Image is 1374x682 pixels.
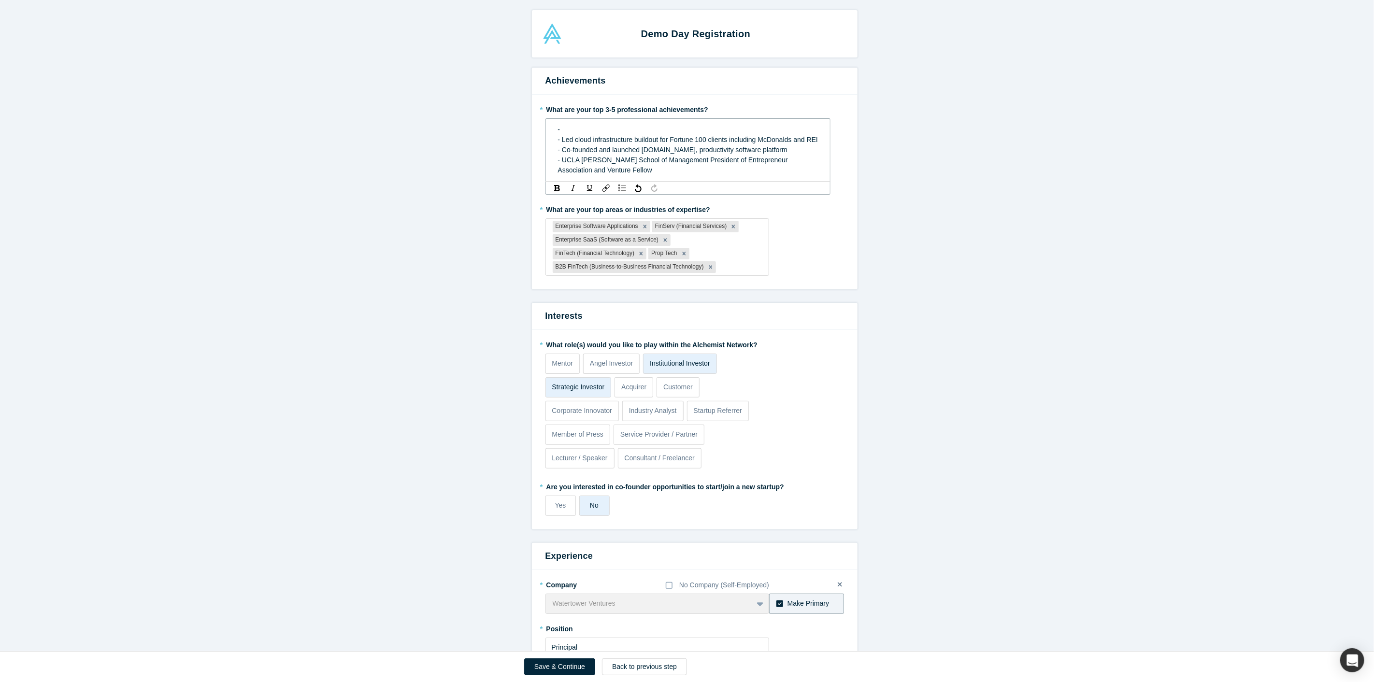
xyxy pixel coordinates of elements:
button: Back to previous step [602,658,687,675]
div: rdw-link-control [598,183,614,193]
div: Remove B2B FinTech (Business-to-Business Financial Technology) [705,261,716,273]
div: B2B FinTech (Business-to-Business Financial Technology) [553,261,705,273]
p: Strategic Investor [552,382,604,392]
div: Remove Enterprise SaaS (Software as a Service) [660,234,671,246]
div: Remove FinServ (Financial Services) [728,221,739,232]
h3: Interests [545,310,844,323]
div: rdw-editor [552,122,824,178]
h3: Experience [545,550,844,563]
button: Save & Continue [524,658,595,675]
label: Company [545,577,600,590]
h3: Achievements [545,74,844,87]
div: Unordered [616,183,629,193]
span: - Led cloud infrastructure buildout for Fortune 100 clients including McDonalds and REI [558,136,818,143]
div: Make Primary [787,598,829,609]
span: - UCLA [PERSON_NAME] School of Management President of Entrepreneur Association and Venture Fellow [558,156,789,174]
div: Bold [551,183,563,193]
div: Link [600,183,612,193]
img: Alchemist Accelerator Logo [542,24,562,44]
div: rdw-wrapper [545,118,830,182]
p: Industry Analyst [629,406,677,416]
div: rdw-toolbar [545,181,830,195]
span: No [590,501,599,509]
div: No Company (Self-Employed) [679,580,769,590]
label: What are your top areas or industries of expertise? [545,201,844,215]
p: Startup Referrer [694,406,742,416]
p: Consultant / Freelancer [624,453,695,463]
p: Mentor [552,358,573,369]
input: Sales Manager [545,638,770,658]
p: Institutional Investor [650,358,710,369]
div: Enterprise SaaS (Software as a Service) [553,234,660,246]
p: Corporate Innovator [552,406,612,416]
p: Service Provider / Partner [620,429,698,440]
div: Enterprise Software Applications [553,221,640,232]
div: rdw-inline-control [549,183,598,193]
div: FinTech (Financial Technology) [553,248,636,259]
span: - [558,126,560,133]
p: Lecturer / Speaker [552,453,607,463]
strong: Demo Day Registration [641,28,750,39]
div: Remove FinTech (Financial Technology) [636,248,646,259]
p: Customer [663,382,693,392]
span: Yes [555,501,566,509]
label: Are you interested in co-founder opportunities to start/join a new startup? [545,479,844,492]
div: rdw-list-control [614,183,630,193]
div: Prop Tech [648,248,678,259]
div: Remove Prop Tech [679,248,689,259]
p: Angel Investor [590,358,633,369]
span: - Co-founded and launched [DOMAIN_NAME], productivity software platform [558,146,787,154]
div: Redo [648,183,660,193]
div: Underline [584,183,596,193]
label: What role(s) would you like to play within the Alchemist Network? [545,337,844,350]
div: Undo [632,183,644,193]
div: FinServ (Financial Services) [652,221,729,232]
div: Italic [567,183,580,193]
p: Member of Press [552,429,603,440]
div: rdw-history-control [630,183,662,193]
div: Remove Enterprise Software Applications [640,221,650,232]
label: Position [545,621,600,634]
label: What are your top 3-5 professional achievements? [545,101,844,115]
p: Acquirer [621,382,646,392]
